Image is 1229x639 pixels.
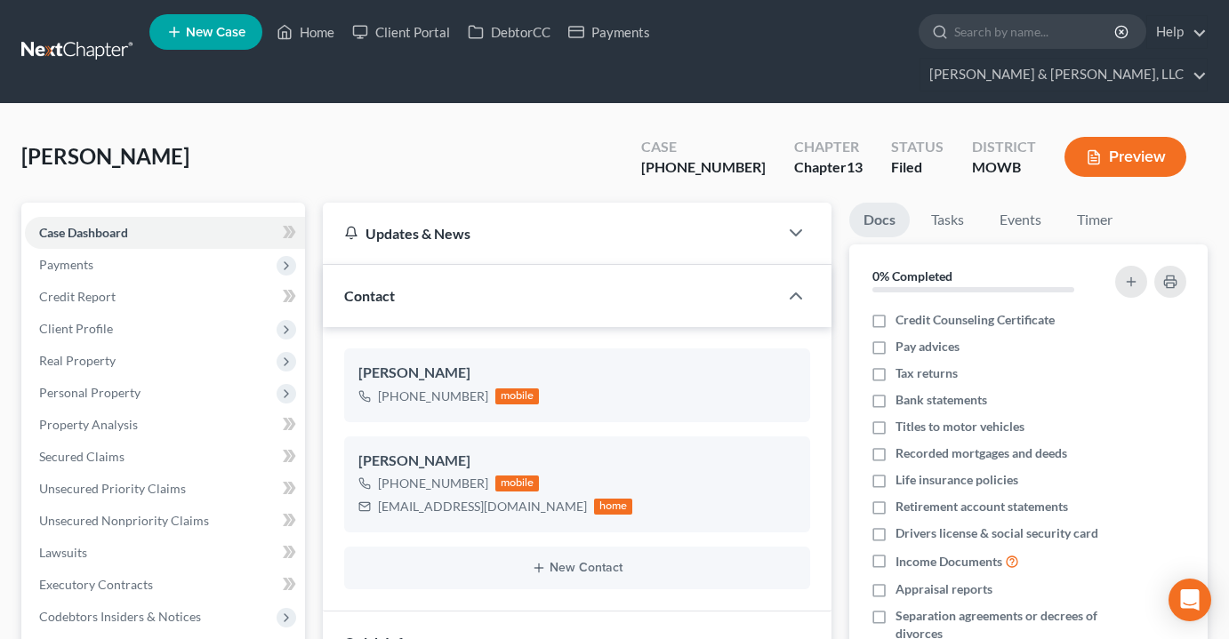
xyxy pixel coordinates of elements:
span: Tax returns [896,364,958,382]
div: mobile [495,388,540,404]
span: Property Analysis [39,417,138,432]
span: Unsecured Nonpriority Claims [39,513,209,528]
a: Home [268,16,343,48]
span: Drivers license & social security card [896,524,1098,542]
span: Titles to motor vehicles [896,418,1024,435]
span: Lawsuits [39,545,87,560]
div: Chapter [794,137,863,157]
a: Events [985,203,1056,237]
span: New Case [186,26,245,39]
span: Secured Claims [39,449,125,464]
span: Contact [344,287,395,304]
span: Codebtors Insiders & Notices [39,609,201,624]
span: Pay advices [896,338,960,355]
strong: 0% Completed [872,268,952,284]
a: DebtorCC [459,16,559,48]
a: Property Analysis [25,409,305,441]
div: Filed [891,157,944,178]
span: Credit Report [39,289,116,304]
span: Credit Counseling Certificate [896,311,1055,329]
a: Case Dashboard [25,217,305,249]
a: Docs [849,203,910,237]
a: Lawsuits [25,537,305,569]
button: Preview [1064,137,1186,177]
div: [EMAIL_ADDRESS][DOMAIN_NAME] [378,498,587,515]
a: Credit Report [25,281,305,313]
a: Client Portal [343,16,459,48]
a: Payments [559,16,659,48]
div: [PERSON_NAME] [358,363,796,384]
a: Unsecured Priority Claims [25,473,305,505]
input: Search by name... [954,15,1117,48]
a: Secured Claims [25,441,305,473]
span: Real Property [39,353,116,368]
span: Retirement account statements [896,498,1068,515]
a: Unsecured Nonpriority Claims [25,505,305,537]
a: [PERSON_NAME] & [PERSON_NAME], LLC [920,59,1207,91]
span: Client Profile [39,321,113,336]
span: Unsecured Priority Claims [39,481,186,496]
a: Tasks [917,203,978,237]
span: Income Documents [896,553,1002,571]
span: Recorded mortgages and deeds [896,444,1067,462]
div: [PHONE_NUMBER] [378,475,488,492]
span: Life insurance policies [896,471,1018,489]
div: Status [891,137,944,157]
span: Case Dashboard [39,225,128,240]
a: Help [1147,16,1207,48]
span: Personal Property [39,385,141,400]
span: 13 [847,158,863,175]
div: [PERSON_NAME] [358,451,796,472]
div: Chapter [794,157,863,178]
span: Appraisal reports [896,580,992,598]
div: District [972,137,1036,157]
a: Timer [1063,203,1127,237]
div: Open Intercom Messenger [1169,579,1211,621]
div: [PHONE_NUMBER] [378,387,488,405]
div: mobile [495,475,540,491]
div: Case [641,137,766,157]
span: Executory Contracts [39,577,153,592]
div: MOWB [972,157,1036,178]
div: Updates & News [344,224,757,243]
div: home [594,499,633,515]
span: Payments [39,257,93,272]
button: New Contact [358,561,796,575]
span: Bank statements [896,391,987,409]
span: [PERSON_NAME] [21,143,189,169]
a: Executory Contracts [25,569,305,601]
div: [PHONE_NUMBER] [641,157,766,178]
